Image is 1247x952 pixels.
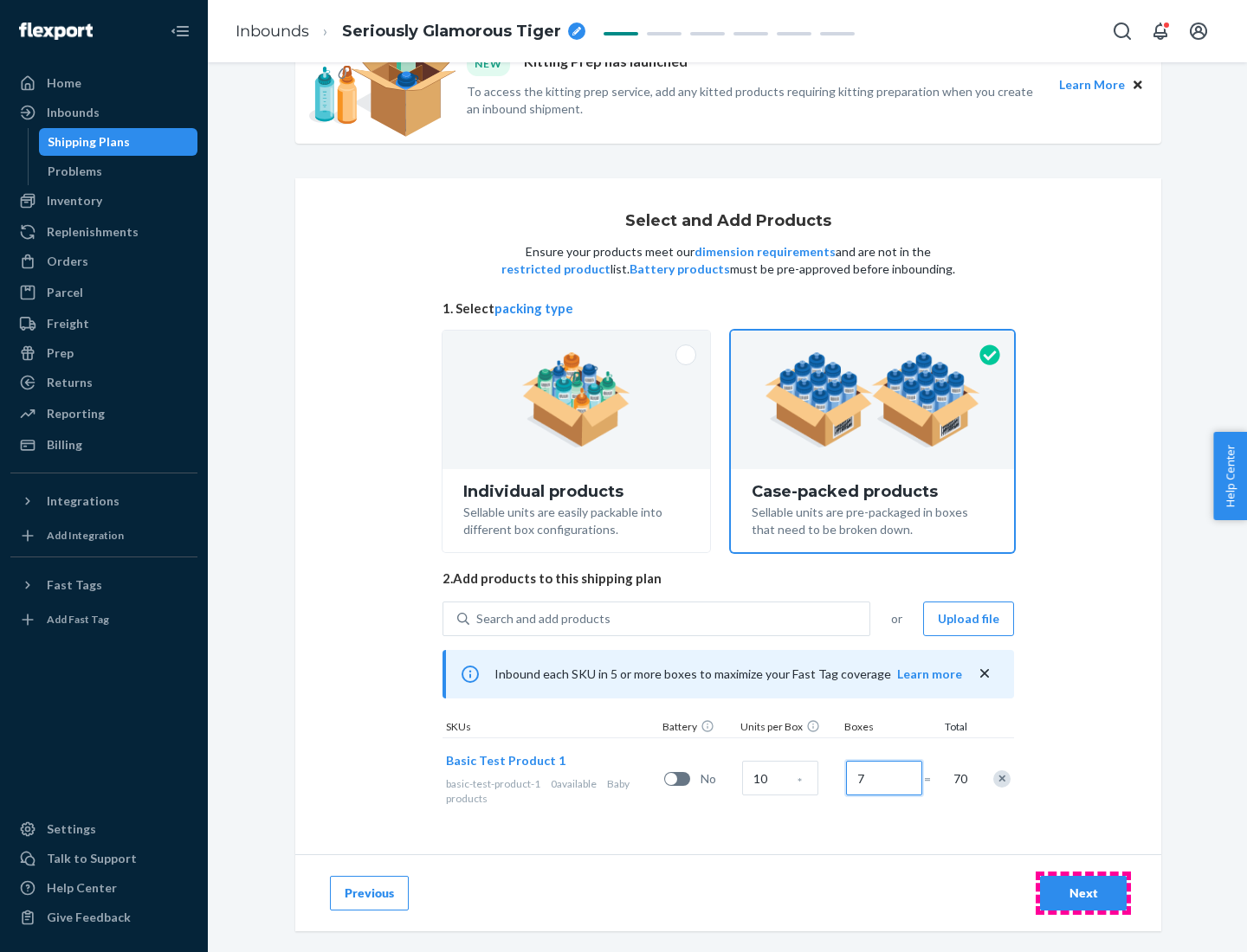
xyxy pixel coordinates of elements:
[443,299,1014,318] span: 1. Select
[443,569,1014,588] span: 2. Add products to this shipping plan
[1059,75,1125,94] button: Learn More
[752,500,993,538] div: Sellable units are pre-packaged in boxes that need to be broken down.
[737,719,841,737] div: Units per Box
[163,14,197,48] button: Close Navigation
[923,601,1014,636] button: Upload file
[443,650,1014,698] div: Inbound each SKU in 5 or more boxes to maximize your Fast Tag coverage
[10,522,197,550] a: Add Integration
[48,133,130,151] div: Shipping Plans
[10,218,197,246] a: Replenishments
[10,187,197,215] a: Inventory
[47,104,100,121] div: Inbounds
[10,400,197,428] a: Reporting
[443,719,659,737] div: SKUs
[48,163,102,180] div: Problems
[1213,432,1247,520] button: Help Center
[891,610,902,627] span: or
[39,128,198,156] a: Shipping Plans
[897,666,962,683] button: Learn more
[10,310,197,338] a: Freight
[47,879,117,897] div: Help Center
[10,339,197,367] a: Prep
[47,374,93,391] div: Returns
[47,850,137,867] div: Talk to Support
[446,753,565,768] span: Basic Test Product 1
[47,315,89,332] div: Freight
[993,770,1011,788] div: Remove Item
[10,606,197,634] a: Add Fast Tag
[846,761,922,795] input: Number of boxes
[501,261,611,278] button: restricted product
[10,248,197,275] a: Orders
[701,770,735,788] span: No
[1181,14,1216,48] button: Open account menu
[1105,14,1140,48] button: Open Search Box
[1055,884,1112,902] div: Next
[47,74,81,92] div: Home
[47,192,102,209] div: Inventory
[500,243,957,278] p: Ensure your products meet our and are not in the list. must be pre-approved before inbounding.
[463,483,689,500] div: Individual products
[467,83,1043,118] p: To access the kitting prep service, add any kitted products requiring kitting preparation when yo...
[752,483,993,500] div: Case-packed products
[1143,14,1178,48] button: Open notifications
[476,610,611,627] div: Search and add products
[39,158,198,185] a: Problems
[10,487,197,515] button: Integrations
[10,904,197,931] button: Give Feedback
[1040,876,1127,910] button: Next
[742,761,818,795] input: Case Quantity
[47,612,109,627] div: Add Fast Tag
[47,344,74,362] div: Prep
[446,776,657,806] div: Baby products
[446,777,540,790] span: basic-test-product-1
[467,52,510,75] div: NEW
[10,815,197,843] a: Settings
[522,352,630,447] img: individual-pack.facf35554cb0f1810c75b2bd6df2d64e.png
[47,576,102,594] div: Fast Tags
[765,352,980,447] img: case-pack.59cecea509d18c883b923b81aeac6d0b.png
[47,528,124,543] div: Add Integration
[330,876,409,910] button: Previous
[47,405,105,422] div: Reporting
[695,243,836,261] button: dimension requirements
[222,6,599,57] ol: breadcrumbs
[47,436,82,453] div: Billing
[236,22,309,41] a: Inbounds
[10,874,197,902] a: Help Center
[47,223,139,241] div: Replenishments
[976,665,993,683] button: close
[342,21,561,43] span: Seriously Glamorous Tiger
[19,23,93,40] img: Flexport logo
[841,719,927,737] div: Boxes
[47,820,96,838] div: Settings
[1128,75,1147,94] button: Close
[446,752,565,769] button: Basic Test Product 1
[10,279,197,306] a: Parcel
[10,69,197,97] a: Home
[659,719,737,737] div: Battery
[47,284,83,301] div: Parcel
[47,909,131,926] div: Give Feedback
[10,431,197,459] a: Billing
[927,719,971,737] div: Total
[10,369,197,396] a: Returns
[10,571,197,599] button: Fast Tags
[551,777,597,790] span: 0 available
[10,845,197,872] a: Talk to Support
[494,299,573,318] button: packing type
[630,261,730,278] button: Battery products
[950,770,967,788] span: 70
[47,492,120,510] div: Integrations
[10,99,197,126] a: Inbounds
[924,770,941,788] span: =
[47,253,88,270] div: Orders
[625,213,831,230] h1: Select and Add Products
[524,52,688,75] p: Kitting Prep has launched
[463,500,689,538] div: Sellable units are easily packable into different box configurations.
